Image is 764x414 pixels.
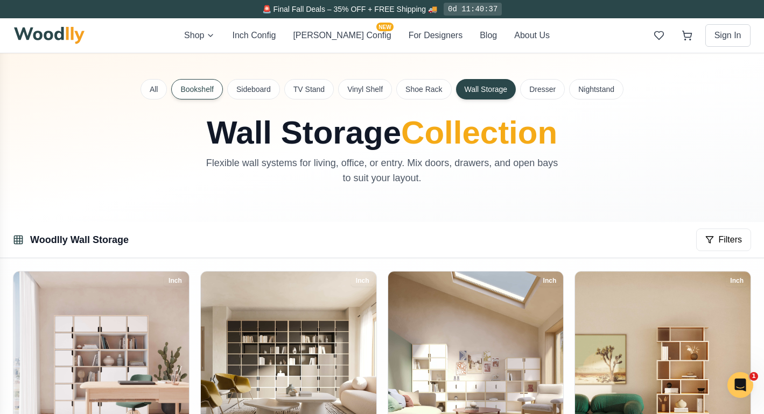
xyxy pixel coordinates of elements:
button: Inch Config [232,29,276,42]
span: Collection [401,115,557,151]
button: Sign In [705,24,751,47]
button: Sideboard [227,79,280,99]
iframe: Intercom live chat [727,372,753,398]
div: Inch [351,275,374,287]
a: Woodlly Wall Storage [30,234,129,245]
p: Flexible wall systems for living, office, or entry. Mix doors, drawers, and open bays to suit you... [201,155,563,185]
button: Bookshelf [171,79,222,99]
div: Inch [164,275,187,287]
button: TV Stand [284,79,334,99]
div: Inch [725,275,748,287]
button: Wall Storage [456,79,516,99]
button: All [141,79,167,99]
button: Dresser [520,79,565,99]
h1: Wall Storage [141,117,623,149]
div: 0d 11:40:37 [444,3,502,16]
button: Nightstand [569,79,623,99]
button: Blog [480,29,497,42]
div: Inch [538,275,562,287]
button: For Designers [409,29,462,42]
button: Shop [184,29,215,42]
button: Vinyl Shelf [338,79,392,99]
span: Filters [718,233,742,246]
span: 1 [749,372,758,381]
button: Filters [696,229,751,251]
button: About Us [514,29,550,42]
span: NEW [376,23,393,31]
img: Woodlly [14,27,85,44]
button: [PERSON_NAME] ConfigNEW [293,29,391,42]
span: 🚨 Final Fall Deals – 35% OFF + FREE Shipping 🚚 [262,5,437,13]
button: Shoe Rack [396,79,451,99]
